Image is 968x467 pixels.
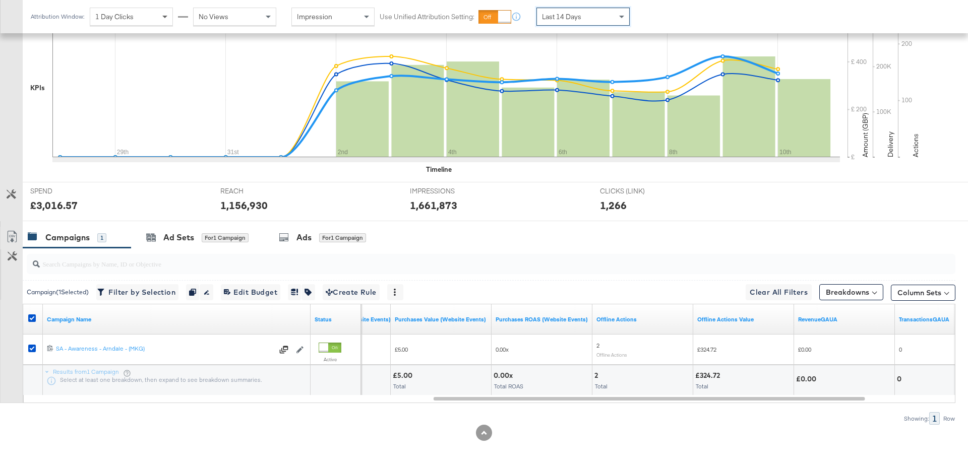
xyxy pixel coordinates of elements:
[30,13,85,20] div: Attribution Window:
[796,374,819,384] div: £0.00
[410,198,457,213] div: 1,661,873
[319,233,366,242] div: for 1 Campaign
[596,342,599,349] span: 2
[30,83,45,93] div: KPIs
[697,315,790,323] a: Offline Actions.
[426,165,452,174] div: Timeline
[47,315,307,323] a: Your campaign name.
[221,284,280,300] button: Edit Budget
[380,12,474,22] label: Use Unified Attribution Setting:
[202,233,249,242] div: for 1 Campaign
[220,186,296,196] span: REACH
[903,415,929,422] div: Showing:
[30,186,106,196] span: SPEND
[97,233,106,242] div: 1
[494,371,516,380] div: 0.00x
[899,346,902,353] span: 0
[595,382,608,390] span: Total
[600,186,676,196] span: CLICKS (LINK)
[30,198,78,213] div: £3,016.57
[943,415,955,422] div: Row
[56,345,273,353] div: SA - Awareness - Arndale - (MKG)
[798,346,811,353] span: £0.00
[695,371,723,380] div: £324.72
[897,374,904,384] div: 0
[323,284,380,300] button: Create Rule
[45,232,90,243] div: Campaigns
[395,315,488,323] a: The total value of the purchase actions tracked by your Custom Audience pixel on your website aft...
[99,286,175,299] span: Filter by Selection
[296,232,312,243] div: Ads
[224,286,277,299] span: Edit Budget
[886,131,895,157] text: Delivery
[750,286,808,299] span: Clear All Filters
[542,12,581,21] span: Last 14 Days
[163,232,194,243] div: Ad Sets
[199,12,228,21] span: No Views
[496,346,509,353] span: 0.00x
[696,382,708,390] span: Total
[395,346,408,353] span: £5.00
[596,352,627,358] sub: Offline Actions
[891,285,955,301] button: Column Sets
[40,250,870,270] input: Search Campaigns by Name, ID or Objective
[220,198,268,213] div: 1,156,930
[297,12,332,21] span: Impression
[596,315,689,323] a: Offline Actions.
[393,382,406,390] span: Total
[96,284,178,300] button: Filter by Selection
[95,12,134,21] span: 1 Day Clicks
[326,286,377,299] span: Create Rule
[494,382,523,390] span: Total ROAS
[319,356,341,363] label: Active
[746,284,812,300] button: Clear All Filters
[600,198,627,213] div: 1,266
[911,134,920,157] text: Actions
[393,371,415,380] div: £5.00
[27,288,89,297] div: Campaign ( 1 Selected)
[410,186,486,196] span: IMPRESSIONS
[798,315,891,323] a: TPS revenue
[697,346,716,353] span: £324.72
[594,371,601,380] div: 2
[861,113,870,157] text: Amount (GBP)
[315,315,357,323] a: Shows the current state of your Ad Campaign.
[496,315,588,323] a: The total value of the purchase actions divided by spend tracked by your Custom Audience pixel on...
[56,345,273,355] a: SA - Awareness - Arndale - (MKG)
[929,412,940,425] div: 1
[819,284,883,300] button: Breakdowns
